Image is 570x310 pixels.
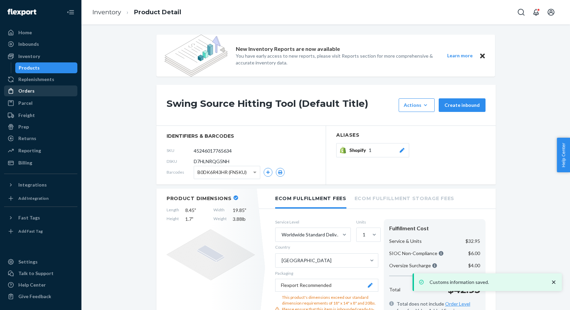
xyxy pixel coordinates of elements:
p: You have early access to new reports, please visit Reports section for more comprehensive & accur... [236,53,435,66]
a: Inventory [92,8,121,16]
button: Close Navigation [64,5,77,19]
a: Returns [4,133,77,144]
button: Open notifications [529,5,543,19]
a: Add Integration [4,193,77,204]
div: Parcel [18,100,33,106]
span: Weight [213,216,227,222]
label: Units [356,219,378,225]
button: Close [478,52,487,60]
p: Oversize Surcharge [389,262,437,269]
div: Country [275,244,290,251]
div: [GEOGRAPHIC_DATA] [282,257,331,264]
span: Width [213,207,227,214]
img: Flexport logo [7,9,36,16]
div: Prep [18,123,29,130]
input: 1 [362,231,363,238]
li: Ecom Fulfillment Storage Fees [355,189,454,207]
div: Worldwide Standard Delivered Duty Unpaid [282,231,342,238]
div: Actions [404,102,430,109]
div: Home [18,29,32,36]
span: 3.88 lb [233,216,255,222]
span: 8.45 [185,207,207,214]
div: Integrations [18,181,47,188]
p: Service & Units [389,238,422,245]
p: Packaging [275,270,378,276]
button: Help Center [557,138,570,172]
a: Parcel [4,98,77,109]
div: Inbounds [18,41,39,47]
div: Fast Tags [18,214,40,221]
a: Inventory [4,51,77,62]
span: " [192,216,193,222]
span: Length [167,207,179,214]
div: Orders [18,88,35,94]
div: Products [19,64,40,71]
a: Order Level [445,301,470,307]
div: Help Center [18,282,46,288]
h1: Swing Source Hitting Tool (Default Title) [167,98,395,112]
a: Add Fast Tag [4,226,77,237]
a: Orders [4,85,77,96]
div: Talk to Support [18,270,54,277]
span: SKU [167,148,194,153]
button: Give Feedback [4,291,77,302]
label: Service Level [275,219,351,225]
button: Shopify1 [336,143,409,157]
p: Customs information saved. [430,279,544,286]
div: Give Feedback [18,293,51,300]
a: Replenishments [4,74,77,85]
p: $6.00 [468,250,480,257]
a: Products [15,62,78,73]
div: Returns [18,135,36,142]
button: Actions [399,98,435,112]
a: Talk to Support [4,268,77,279]
div: Fulfillment Cost [389,225,480,232]
a: Billing [4,157,77,168]
a: Home [4,27,77,38]
span: " [245,207,246,213]
div: Add Integration [18,195,49,201]
p: New Inventory Reports are now available [236,45,340,53]
a: Help Center [4,279,77,290]
span: Height [167,216,179,222]
button: Create inbound [439,98,486,112]
a: Prep [4,121,77,132]
div: Add Fast Tag [18,228,43,234]
div: Freight [18,112,35,119]
span: 1 [369,147,372,154]
img: new-reports-banner-icon.82668bd98b6a51aee86340f2a7b77ae3.png [165,35,228,77]
button: Integrations [4,179,77,190]
svg: close toast [550,279,557,286]
p: Total [389,286,400,293]
a: Inbounds [4,39,77,50]
div: Settings [18,258,38,265]
a: Freight [4,110,77,121]
p: $32.95 [465,238,480,245]
span: DSKU [167,158,194,164]
div: Replenishments [18,76,54,83]
p: SIOC Non-Compliance [389,250,443,257]
span: identifiers & barcodes [167,133,316,139]
ol: breadcrumbs [87,2,187,22]
div: Billing [18,159,32,166]
a: Settings [4,256,77,267]
a: Product Detail [134,8,181,16]
span: B0DK6R43HR (FNSKU) [197,167,247,178]
span: Shopify [349,147,369,154]
span: " [194,207,196,213]
span: Barcodes [167,169,194,175]
div: 1 [363,231,365,238]
button: Open Search Box [514,5,528,19]
span: 1.7 [185,216,207,222]
button: Fast Tags [4,212,77,223]
button: Open account menu [544,5,558,19]
li: Ecom Fulfillment Fees [275,189,346,209]
button: Flexport Recommended [275,279,378,292]
a: Reporting [4,145,77,156]
button: Learn more [443,52,477,60]
h2: Aliases [336,133,486,138]
span: D7HLNRQG5NH [194,158,229,165]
